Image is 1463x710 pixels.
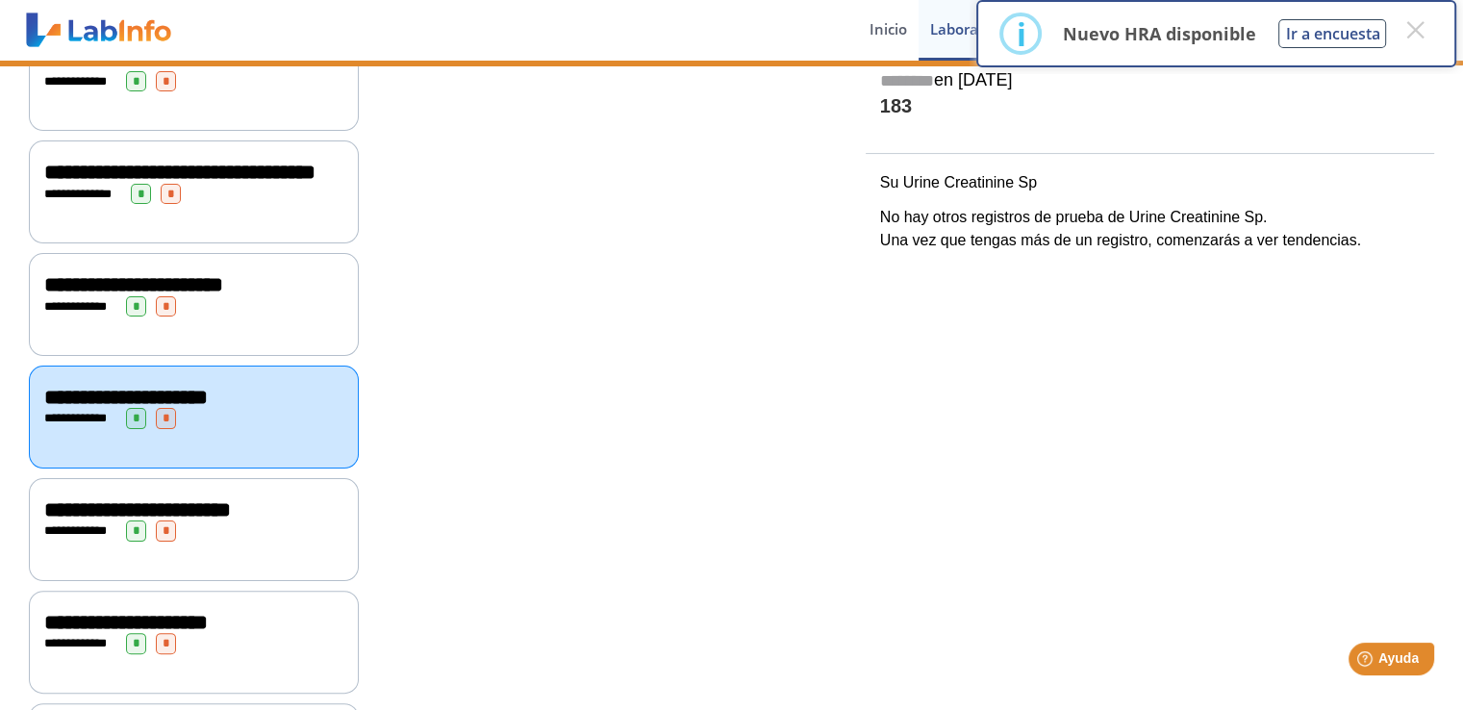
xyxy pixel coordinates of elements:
[880,206,1420,252] p: No hay otros registros de prueba de Urine Creatinine Sp. Una vez que tengas más de un registro, c...
[1062,22,1255,45] p: Nuevo HRA disponible
[1278,19,1386,48] button: Ir a encuesta
[880,70,1420,92] h5: en [DATE]
[880,171,1420,194] p: Su Urine Creatinine Sp
[1016,16,1025,51] div: i
[1292,635,1442,689] iframe: Help widget launcher
[880,95,1420,119] h4: 183
[1398,13,1432,47] button: Close this dialog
